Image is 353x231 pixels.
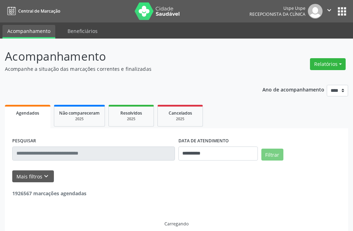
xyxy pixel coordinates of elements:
[12,190,86,197] strong: 1926567 marcações agendadas
[5,48,245,65] p: Acompanhamento
[59,110,100,116] span: Não compareceram
[63,25,103,37] a: Beneficiários
[249,11,305,17] span: Recepcionista da clínica
[12,170,54,183] button: Mais filtroskeyboard_arrow_down
[308,4,323,19] img: img
[178,136,229,147] label: DATA DE ATENDIMENTO
[310,58,346,70] button: Relatórios
[59,116,100,122] div: 2025
[16,110,39,116] span: Agendados
[249,5,305,11] div: Uspe Uspe
[323,4,336,19] button: 
[2,25,55,39] a: Acompanhamento
[12,136,36,147] label: PESQUISAR
[5,5,60,17] a: Central de Marcação
[261,149,283,161] button: Filtrar
[120,110,142,116] span: Resolvidos
[42,172,50,180] i: keyboard_arrow_down
[18,8,60,14] span: Central de Marcação
[325,6,333,14] i: 
[336,5,348,18] button: apps
[114,116,149,122] div: 2025
[5,65,245,73] p: Acompanhe a situação das marcações correntes e finalizadas
[164,221,189,227] div: Carregando
[169,110,192,116] span: Cancelados
[163,116,198,122] div: 2025
[262,85,324,94] p: Ano de acompanhamento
